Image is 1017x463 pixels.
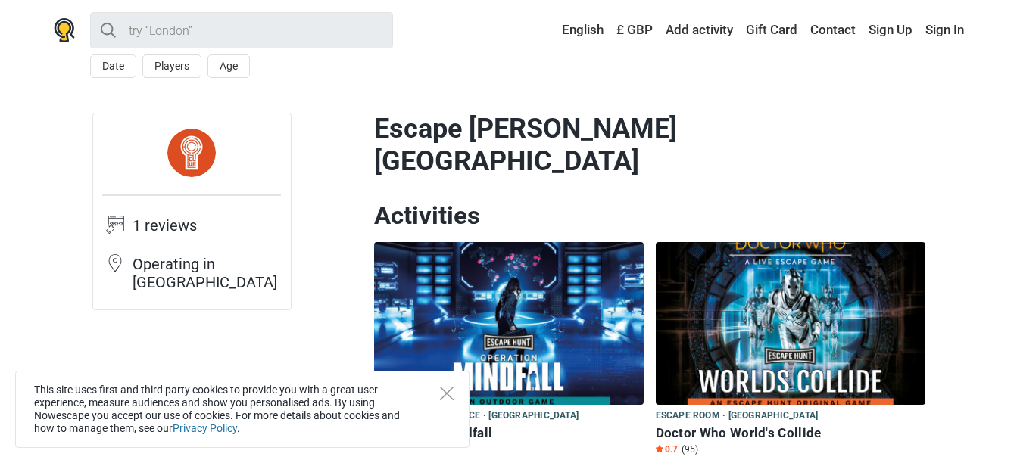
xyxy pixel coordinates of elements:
td: 1 reviews [133,215,281,253]
h6: Operation: Mindfall [374,425,644,441]
span: Escape room · [GEOGRAPHIC_DATA] [656,408,819,424]
div: This site uses first and third party cookies to provide you with a great user experience, measure... [15,371,470,448]
button: Close [440,387,454,400]
button: Age [207,54,250,78]
a: Privacy Policy [173,422,237,434]
a: Sign Up [865,17,916,44]
h2: Activities [374,200,925,231]
button: Date [90,54,136,78]
a: Gift Card [742,17,801,44]
h6: Doctor Who World's Collide [656,425,925,441]
a: Contact [806,17,859,44]
a: Sign In [922,17,964,44]
a: £ GBP [613,17,657,44]
a: Operation: Mindfall Outdoors Experience · [GEOGRAPHIC_DATA] Operation: Mindfall [374,242,644,444]
a: Doctor Who World's Collide Escape room · [GEOGRAPHIC_DATA] Doctor Who World's Collide Star0.7 (95) [656,242,925,458]
span: Outdoors Experience · [GEOGRAPHIC_DATA] [374,408,579,424]
span: (95) [682,443,698,455]
td: Operating in [GEOGRAPHIC_DATA] [133,253,281,300]
span: 0.7 [656,443,678,455]
button: Players [142,54,201,78]
h1: Escape [PERSON_NAME] [GEOGRAPHIC_DATA] [374,113,925,178]
img: Star [656,445,663,452]
a: Add activity [662,17,737,44]
img: Nowescape logo [54,18,75,42]
img: English [551,25,562,36]
img: Operation: Mindfall [374,242,644,405]
a: English [547,17,607,44]
input: try “London” [90,12,393,48]
img: Doctor Who World's Collide [656,242,925,405]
